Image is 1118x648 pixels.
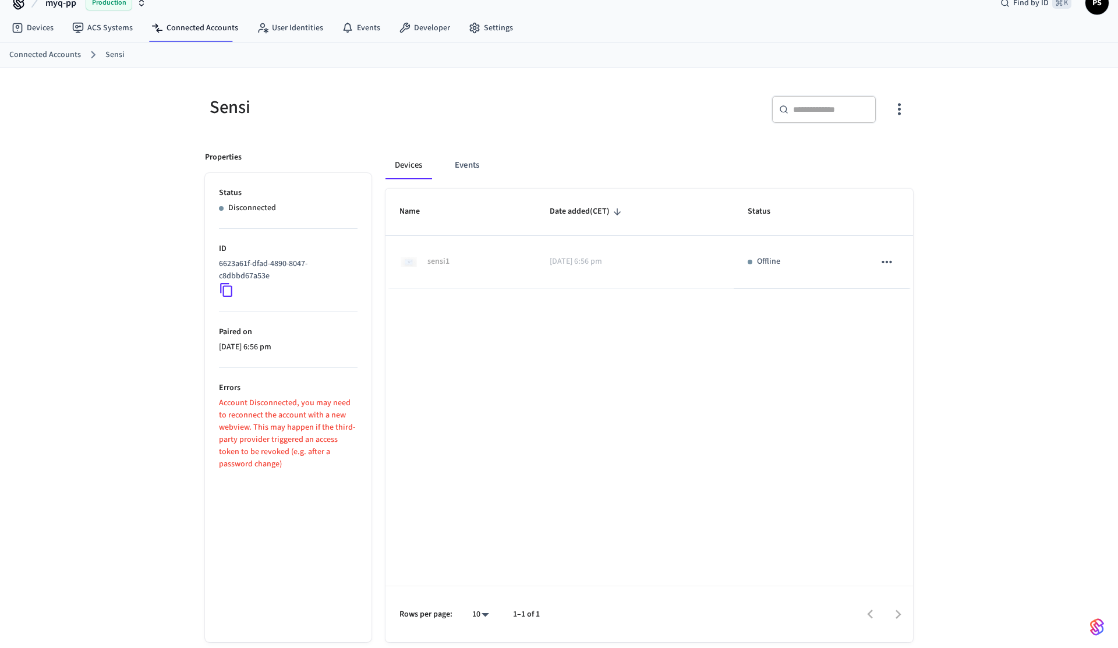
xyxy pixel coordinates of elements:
[399,608,452,621] p: Rows per page:
[142,17,247,38] a: Connected Accounts
[247,17,332,38] a: User Identities
[63,17,142,38] a: ACS Systems
[399,253,418,271] img: Sensi Smart Thermostat (White)
[550,203,625,221] span: Date added(CET)
[219,326,358,338] p: Paired on
[1090,618,1104,636] img: SeamLogoGradient.69752ec5.svg
[513,608,540,621] p: 1–1 of 1
[748,203,786,221] span: Status
[105,49,125,61] a: Sensi
[466,606,494,623] div: 10
[219,258,353,282] p: 6623a61f-dfad-4890-8047-c8dbbd67a53e
[385,151,913,179] div: connected account tabs
[219,187,358,199] p: Status
[550,256,720,268] p: [DATE] 6:56 pm
[445,151,489,179] button: Events
[9,49,81,61] a: Connected Accounts
[219,341,358,353] p: [DATE] 6:56 pm
[390,17,459,38] a: Developer
[757,256,780,268] p: Offline
[219,397,358,470] p: Account Disconnected, you may need to reconnect the account with a new webview. This may happen i...
[427,256,450,268] p: sensi1
[219,382,358,394] p: Errors
[385,189,913,289] table: sticky table
[385,151,431,179] button: Devices
[2,17,63,38] a: Devices
[205,151,242,164] p: Properties
[205,95,552,119] div: Sensi
[332,17,390,38] a: Events
[459,17,522,38] a: Settings
[399,203,435,221] span: Name
[228,202,276,214] p: Disconnected
[219,243,358,255] p: ID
